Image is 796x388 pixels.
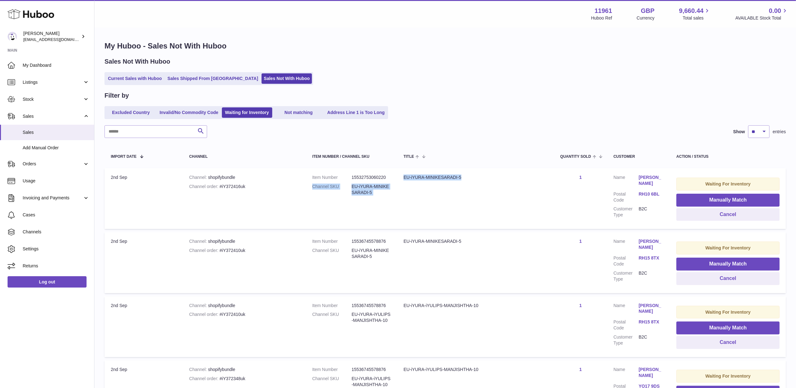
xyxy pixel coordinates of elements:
div: Channel [189,155,300,159]
span: My Dashboard [23,62,89,68]
div: Huboo Ref [591,15,612,21]
strong: Channel order [189,248,220,253]
a: RH10 6BL [639,191,664,197]
span: 0.00 [769,7,781,15]
dd: EU-iYURA-iYULIPS-MANJISHTHA-10 [352,376,391,388]
div: EU-iYURA-MINIKESARADI-5 [404,238,548,244]
span: Invoicing and Payments [23,195,83,201]
dd: B2C [639,206,664,218]
button: Manually Match [676,258,780,271]
dd: B2C [639,270,664,282]
dt: Name [613,174,639,188]
strong: Channel [189,367,208,372]
button: Manually Match [676,322,780,334]
strong: Waiting For Inventory [705,245,750,250]
div: Item Number / Channel SKU [312,155,391,159]
strong: Channel [189,303,208,308]
span: Settings [23,246,89,252]
span: Sales [23,113,83,119]
a: Invalid/No Commodity Code [157,107,221,118]
strong: Waiting For Inventory [705,181,750,186]
strong: Channel [189,175,208,180]
dd: 15536745578876 [352,238,391,244]
a: 9,660.44 Total sales [679,7,711,21]
span: Cases [23,212,89,218]
a: Sales Not With Huboo [262,73,312,84]
a: Address Line 1 is Too Long [325,107,387,118]
dt: Item Number [312,303,352,309]
span: [EMAIL_ADDRESS][DOMAIN_NAME] [23,37,93,42]
a: Excluded Country [106,107,156,118]
a: 1 [579,239,582,244]
div: shopifybundle [189,174,300,180]
span: Channels [23,229,89,235]
a: [PERSON_NAME] [639,303,664,315]
dt: Postal Code [613,255,639,267]
div: shopifybundle [189,238,300,244]
span: AVAILABLE Stock Total [735,15,788,21]
dd: 15536745578876 [352,367,391,373]
a: Log out [8,276,87,288]
h2: Filter by [104,91,129,100]
span: Stock [23,96,83,102]
dd: EU-iYURA-MINIKESARADI-5 [352,248,391,260]
a: RH15 8TX [639,319,664,325]
a: RH15 8TX [639,255,664,261]
dt: Postal Code [613,319,639,331]
strong: Waiting For Inventory [705,310,750,315]
label: Show [733,129,745,135]
strong: Channel order [189,312,220,317]
div: shopifybundle [189,367,300,373]
td: 2nd Sep [104,296,183,357]
button: Manually Match [676,194,780,207]
h1: My Huboo - Sales Not With Huboo [104,41,786,51]
div: #iY372410uk [189,311,300,317]
button: Cancel [676,336,780,349]
span: Orders [23,161,83,167]
strong: Channel order [189,184,220,189]
td: 2nd Sep [104,232,183,293]
div: [PERSON_NAME] [23,31,80,43]
div: #iY372410uk [189,248,300,254]
span: Usage [23,178,89,184]
span: 9,660.44 [679,7,704,15]
dt: Name [613,367,639,380]
div: shopifybundle [189,303,300,309]
dd: EU-iYURA-MINIKESARADI-5 [352,184,391,196]
div: Customer [613,155,664,159]
dt: Item Number [312,238,352,244]
span: Total sales [683,15,711,21]
strong: 11961 [595,7,612,15]
span: Import date [111,155,137,159]
a: Waiting for Inventory [222,107,272,118]
h2: Sales Not With Huboo [104,57,170,66]
span: Add Manual Order [23,145,89,151]
a: [PERSON_NAME] [639,238,664,250]
dt: Name [613,238,639,252]
a: Sales Shipped From [GEOGRAPHIC_DATA] [165,73,260,84]
strong: Waiting For Inventory [705,374,750,379]
div: EU-iYURA-MINIKESARADI-5 [404,174,548,180]
span: entries [773,129,786,135]
a: 1 [579,303,582,308]
dt: Postal Code [613,191,639,203]
img: internalAdmin-11961@internal.huboo.com [8,32,17,41]
span: Quantity Sold [560,155,591,159]
dt: Customer Type [613,206,639,218]
div: EU-iYURA-iYULIPS-MANJISHTHA-10 [404,367,548,373]
a: Current Sales with Huboo [106,73,164,84]
a: [PERSON_NAME] [639,174,664,186]
span: Sales [23,129,89,135]
div: Currency [637,15,655,21]
dt: Channel SKU [312,248,352,260]
dt: Customer Type [613,334,639,346]
a: Not matching [274,107,324,118]
dt: Channel SKU [312,376,352,388]
a: 1 [579,175,582,180]
a: 1 [579,367,582,372]
div: #iY372416uk [189,184,300,190]
div: EU-iYURA-iYULIPS-MANJISHTHA-10 [404,303,548,309]
dt: Name [613,303,639,316]
td: 2nd Sep [104,168,183,229]
button: Cancel [676,272,780,285]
